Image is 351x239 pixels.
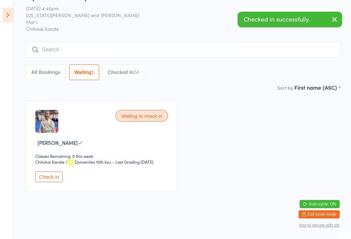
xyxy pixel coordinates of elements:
[299,223,340,228] button: how to secure with pin
[133,70,139,75] div: 24
[299,210,340,218] button: Exit kiosk mode
[37,139,78,146] span: [PERSON_NAME]
[238,12,342,27] div: Checked in successfully.
[65,159,154,165] span: / Dynamites 10th kyu – Last Grading [DATE]
[26,25,340,32] span: Chitokai Karate
[26,42,340,58] input: Search
[35,153,170,159] div: Classes Remaining: 0 this week
[69,64,99,80] button: Waiting1
[26,18,330,25] span: Mat 1
[35,172,63,182] button: Check in
[35,110,58,133] img: image1751264058.png
[26,64,66,80] button: All Bookings
[35,159,64,165] div: Chitokai Karate
[300,200,340,208] button: Auto-cycle: ON
[294,84,340,91] div: First name (ASC)
[26,12,330,18] span: [US_STATE][PERSON_NAME] and [PERSON_NAME]
[26,5,330,12] span: [DATE] 4:45pm
[92,70,94,75] div: 1
[277,84,293,91] label: Sort by
[116,110,168,122] div: Waiting to check in
[102,64,144,80] button: Checked in24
